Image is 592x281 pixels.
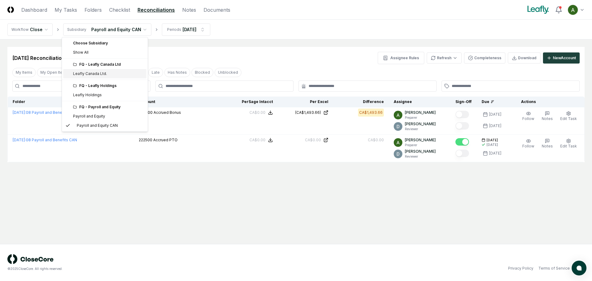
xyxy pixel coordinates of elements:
div: FQ - Payroll and Equity [73,104,144,110]
div: Payroll and Equity CAN [73,123,118,128]
div: Leafly Canada Ltd. [73,71,107,76]
div: FQ - Leafly Canada Ltd [73,62,144,67]
span: Show All [73,50,88,55]
div: Payroll and Equity [73,114,105,119]
div: FQ - Leafly Holdings [73,83,144,89]
div: Choose Subsidiary [63,39,146,48]
div: Leafly Holdings [73,92,102,98]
